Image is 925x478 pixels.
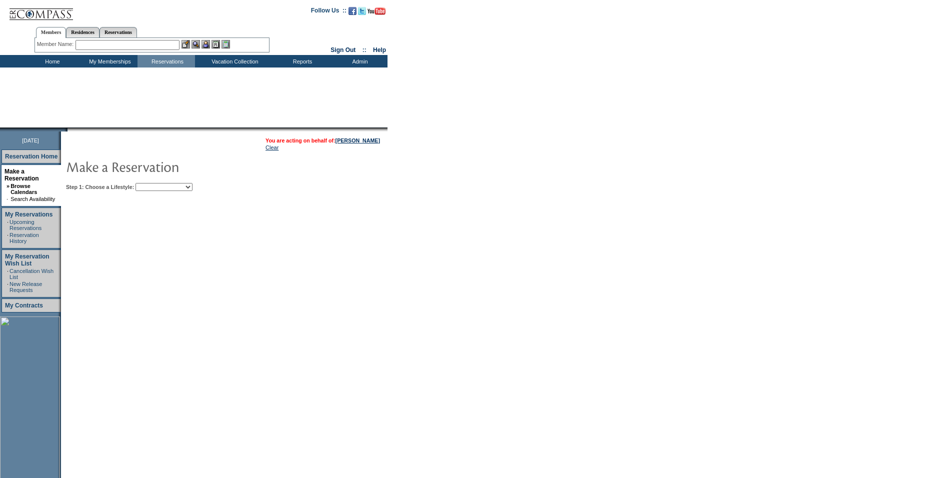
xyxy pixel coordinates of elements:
td: Follow Us :: [311,6,346,18]
td: Home [22,55,80,67]
td: · [6,196,9,202]
td: Reports [272,55,330,67]
div: Member Name: [37,40,75,48]
a: Make a Reservation [4,168,39,182]
a: Search Availability [10,196,55,202]
a: Become our fan on Facebook [348,10,356,16]
a: Members [36,27,66,38]
img: promoShadowLeftCorner.gif [64,127,67,131]
a: Follow us on Twitter [358,10,366,16]
a: Reservations [99,27,137,37]
b: Step 1: Choose a Lifestyle: [66,184,134,190]
a: My Reservation Wish List [5,253,49,267]
img: Impersonate [201,40,210,48]
img: Become our fan on Facebook [348,7,356,15]
img: Follow us on Twitter [358,7,366,15]
a: [PERSON_NAME] [335,137,380,143]
img: b_edit.gif [181,40,190,48]
img: Reservations [211,40,220,48]
td: · [7,281,8,293]
td: Admin [330,55,387,67]
a: Residences [66,27,99,37]
a: Browse Calendars [10,183,37,195]
a: Reservation History [9,232,39,244]
img: View [191,40,200,48]
a: My Contracts [5,302,43,309]
td: · [7,232,8,244]
a: New Release Requests [9,281,42,293]
img: pgTtlMakeReservation.gif [66,156,266,176]
img: b_calculator.gif [221,40,230,48]
td: · [7,219,8,231]
a: Help [373,46,386,53]
a: Cancellation Wish List [9,268,53,280]
img: Subscribe to our YouTube Channel [367,7,385,15]
a: My Reservations [5,211,52,218]
img: blank.gif [67,127,68,131]
a: Subscribe to our YouTube Channel [367,10,385,16]
td: Vacation Collection [195,55,272,67]
td: · [7,268,8,280]
span: :: [362,46,366,53]
a: Upcoming Reservations [9,219,41,231]
span: You are acting on behalf of: [265,137,380,143]
b: » [6,183,9,189]
a: Reservation Home [5,153,57,160]
a: Sign Out [330,46,355,53]
td: Reservations [137,55,195,67]
span: [DATE] [22,137,39,143]
a: Clear [265,144,278,150]
td: My Memberships [80,55,137,67]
